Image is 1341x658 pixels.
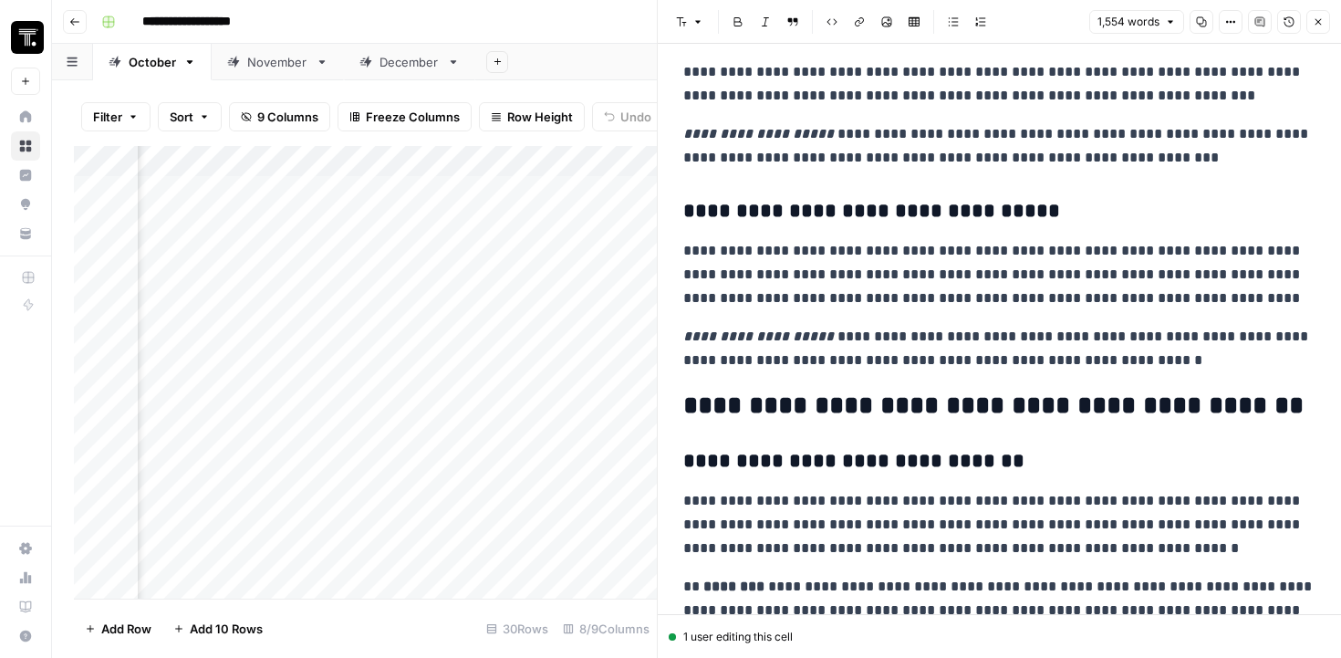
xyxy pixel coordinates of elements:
[379,53,440,71] div: December
[212,44,344,80] a: November
[11,21,44,54] img: Thoughtspot Logo
[11,621,40,651] button: Help + Support
[81,102,151,131] button: Filter
[338,102,472,131] button: Freeze Columns
[247,53,308,71] div: November
[1089,10,1184,34] button: 1,554 words
[93,108,122,126] span: Filter
[190,620,263,638] span: Add 10 Rows
[170,108,193,126] span: Sort
[11,102,40,131] a: Home
[11,219,40,248] a: Your Data
[11,131,40,161] a: Browse
[366,108,460,126] span: Freeze Columns
[479,614,556,643] div: 30 Rows
[507,108,573,126] span: Row Height
[11,592,40,621] a: Learning Hub
[93,44,212,80] a: October
[11,190,40,219] a: Opportunities
[11,161,40,190] a: Insights
[11,563,40,592] a: Usage
[101,620,151,638] span: Add Row
[669,629,1330,645] div: 1 user editing this cell
[556,614,657,643] div: 8/9 Columns
[479,102,585,131] button: Row Height
[344,44,475,80] a: December
[11,15,40,60] button: Workspace: Thoughtspot
[158,102,222,131] button: Sort
[162,614,274,643] button: Add 10 Rows
[74,614,162,643] button: Add Row
[11,534,40,563] a: Settings
[1097,14,1159,30] span: 1,554 words
[257,108,318,126] span: 9 Columns
[592,102,663,131] button: Undo
[129,53,176,71] div: October
[229,102,330,131] button: 9 Columns
[620,108,651,126] span: Undo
